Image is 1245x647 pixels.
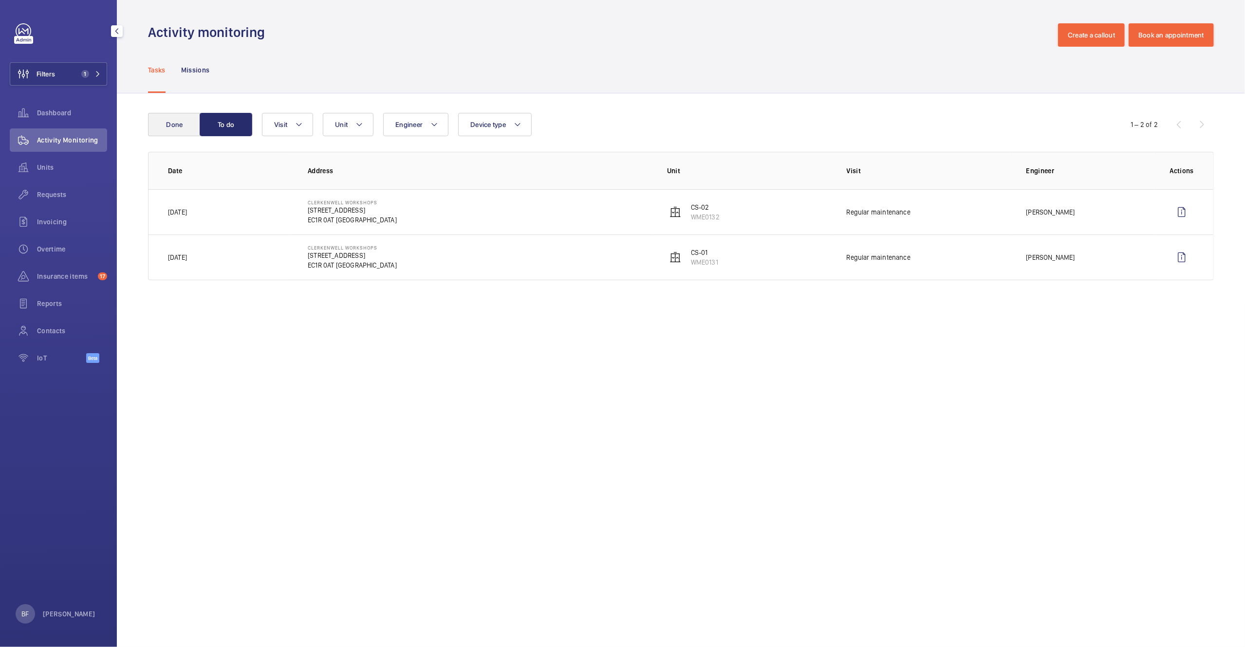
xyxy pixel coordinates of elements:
[691,202,720,212] p: CS-02
[308,205,397,215] p: [STREET_ADDRESS]
[308,199,397,205] p: Clerkenwell Workshops
[98,272,107,280] span: 17
[323,113,373,136] button: Unit
[470,121,506,128] span: Device type
[1129,23,1214,47] button: Book an appointment
[847,252,911,262] p: Regular maintenance
[669,206,681,218] img: elevator.svg
[200,113,252,136] button: To do
[383,113,448,136] button: Engineer
[667,166,831,176] p: Unit
[458,113,532,136] button: Device type
[37,135,107,145] span: Activity Monitoring
[37,162,107,172] span: Units
[1026,207,1075,217] p: [PERSON_NAME]
[274,121,287,128] span: Visit
[308,251,397,260] p: [STREET_ADDRESS]
[37,244,107,254] span: Overtime
[691,248,718,257] p: CS-01
[37,353,86,363] span: IoT
[21,609,29,619] p: BF
[335,121,348,128] span: Unit
[691,212,720,222] p: WME0132
[37,69,55,79] span: Filters
[37,108,107,118] span: Dashboard
[395,121,423,128] span: Engineer
[81,70,89,78] span: 1
[847,166,1011,176] p: Visit
[37,217,107,227] span: Invoicing
[308,260,397,270] p: EC1R 0AT [GEOGRAPHIC_DATA]
[148,113,201,136] button: Done
[1170,166,1194,176] p: Actions
[37,326,107,336] span: Contacts
[1058,23,1125,47] button: Create a callout
[308,166,651,176] p: Address
[1026,166,1154,176] p: Engineer
[168,166,292,176] p: Date
[37,299,107,308] span: Reports
[168,252,187,262] p: [DATE]
[669,252,681,263] img: elevator.svg
[148,65,166,75] p: Tasks
[148,23,271,41] h1: Activity monitoring
[1026,252,1075,262] p: [PERSON_NAME]
[847,207,911,217] p: Regular maintenance
[1131,120,1158,129] div: 1 – 2 of 2
[262,113,313,136] button: Visit
[86,353,99,363] span: Beta
[10,62,107,86] button: Filters1
[691,257,718,267] p: WME0131
[308,215,397,225] p: EC1R 0AT [GEOGRAPHIC_DATA]
[37,190,107,199] span: Requests
[168,207,187,217] p: [DATE]
[181,65,210,75] p: Missions
[43,609,95,619] p: [PERSON_NAME]
[37,271,94,281] span: Insurance items
[308,245,397,251] p: Clerkenwell Workshops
